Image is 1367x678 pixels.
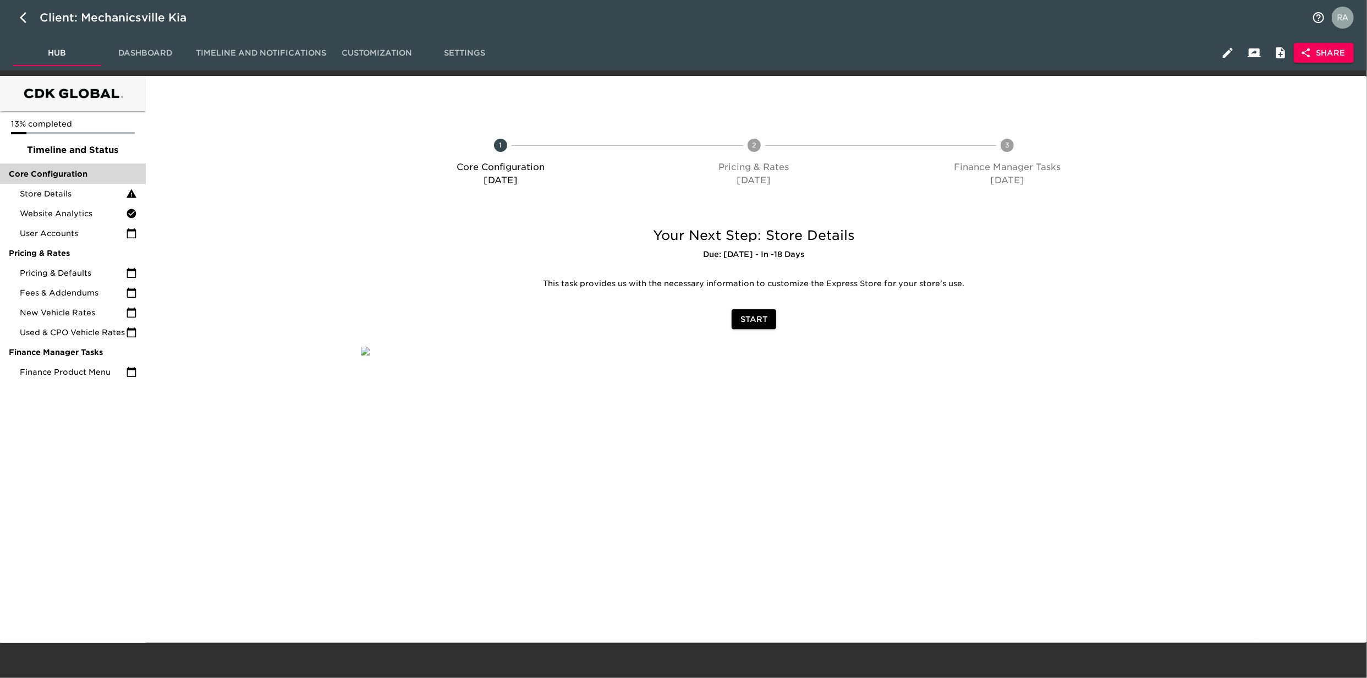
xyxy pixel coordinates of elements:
[740,313,767,326] span: Start
[1332,7,1354,29] img: Profile
[20,46,95,60] span: Hub
[1305,4,1332,31] button: notifications
[108,46,183,60] span: Dashboard
[40,9,202,26] div: Client: Mechanicsville Kia
[9,248,137,259] span: Pricing & Rates
[361,249,1148,261] h6: Due: [DATE] - In -18 Days
[20,327,126,338] span: Used & CPO Vehicle Rates
[339,46,414,60] span: Customization
[20,188,126,199] span: Store Details
[20,267,126,278] span: Pricing & Defaults
[378,174,623,187] p: [DATE]
[20,208,126,219] span: Website Analytics
[9,347,137,358] span: Finance Manager Tasks
[20,287,126,298] span: Fees & Addendums
[361,227,1148,244] h5: Your Next Step: Store Details
[1294,43,1354,63] button: Share
[20,307,126,318] span: New Vehicle Rates
[369,278,1139,289] p: This task provides us with the necessary information to customize the Express Store for your stor...
[361,347,370,356] img: qkibX1zbU72zw90W6Gan%2FTemplates%2FRjS7uaFIXtg43HUzxvoG%2F3e51d9d6-1114-4229-a5bf-f5ca567b6beb.jpg
[1303,46,1345,60] span: Share
[427,46,502,60] span: Settings
[632,161,876,174] p: Pricing & Rates
[732,309,776,330] button: Start
[20,228,126,239] span: User Accounts
[1215,40,1241,66] button: Edit Hub
[1267,40,1294,66] button: Internal Notes and Comments
[752,141,756,149] text: 2
[1005,141,1009,149] text: 3
[378,161,623,174] p: Core Configuration
[9,144,137,157] span: Timeline and Status
[632,174,876,187] p: [DATE]
[9,168,137,179] span: Core Configuration
[885,161,1130,174] p: Finance Manager Tasks
[196,46,326,60] span: Timeline and Notifications
[1241,40,1267,66] button: Client View
[20,367,126,378] span: Finance Product Menu
[11,118,135,129] p: 13% completed
[499,141,502,149] text: 1
[885,174,1130,187] p: [DATE]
